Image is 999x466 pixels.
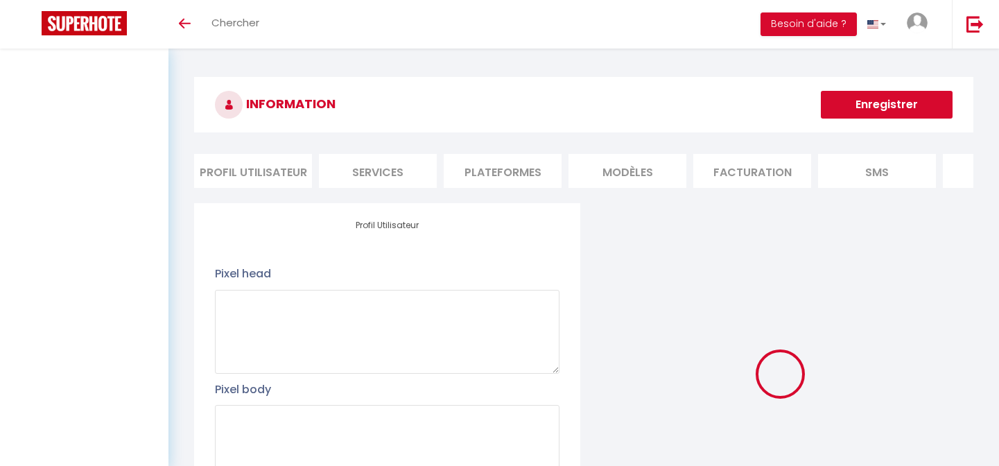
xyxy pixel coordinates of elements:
[907,12,928,33] img: ...
[693,154,811,188] li: Facturation
[319,154,437,188] li: Services
[194,154,312,188] li: Profil Utilisateur
[194,77,973,132] h3: INFORMATION
[211,15,259,30] span: Chercher
[42,11,127,35] img: Super Booking
[444,154,562,188] li: Plateformes
[215,381,559,398] p: Pixel body
[966,15,984,33] img: logout
[568,154,686,188] li: MODÈLES
[215,265,559,282] p: Pixel head
[821,91,953,119] button: Enregistrer
[215,221,559,230] h4: Profil Utilisateur
[761,12,857,36] button: Besoin d'aide ?
[818,154,936,188] li: SMS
